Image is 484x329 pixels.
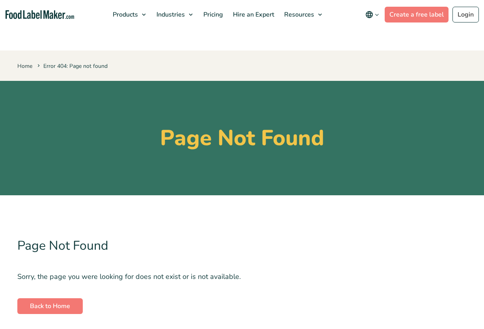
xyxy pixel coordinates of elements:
[17,298,83,314] a: Back to Home
[231,10,275,19] span: Hire an Expert
[282,10,315,19] span: Resources
[110,10,139,19] span: Products
[385,7,449,22] a: Create a free label
[201,10,224,19] span: Pricing
[17,62,32,70] a: Home
[17,227,467,265] h2: Page Not Found
[452,7,479,22] a: Login
[17,125,467,151] h1: Page Not Found
[154,10,186,19] span: Industries
[17,271,467,282] p: Sorry, the page you were looking for does not exist or is not available.
[36,62,108,70] span: Error 404: Page not found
